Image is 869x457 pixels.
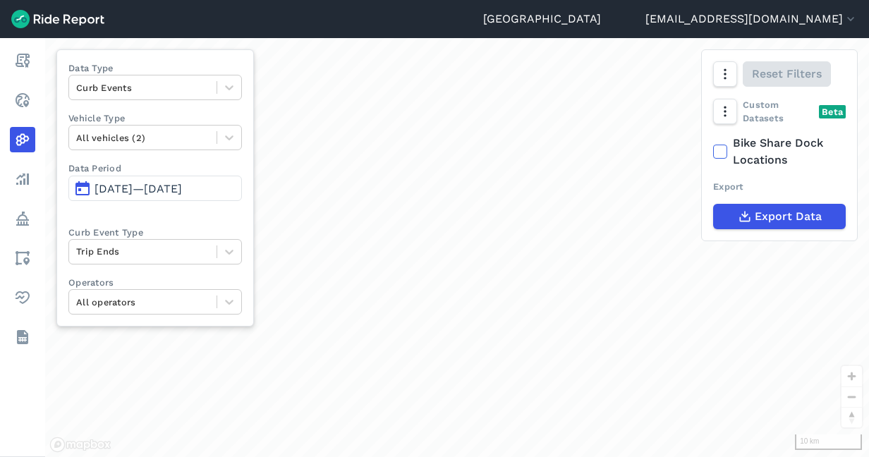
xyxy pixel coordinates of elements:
span: Reset Filters [752,66,822,83]
a: Realtime [10,87,35,113]
button: Export Data [713,204,846,229]
button: [EMAIL_ADDRESS][DOMAIN_NAME] [645,11,858,28]
img: Ride Report [11,10,104,28]
label: Bike Share Dock Locations [713,135,846,169]
div: Custom Datasets [713,98,846,125]
div: Export [713,180,846,193]
label: Vehicle Type [68,111,242,125]
label: Data Type [68,61,242,75]
a: Health [10,285,35,310]
a: Heatmaps [10,127,35,152]
label: Curb Event Type [68,226,242,239]
button: [DATE]—[DATE] [68,176,242,201]
div: loading [45,38,869,457]
a: [GEOGRAPHIC_DATA] [483,11,601,28]
a: Policy [10,206,35,231]
label: Data Period [68,162,242,175]
a: Areas [10,245,35,271]
div: Beta [819,105,846,118]
a: Analyze [10,166,35,192]
a: Datasets [10,324,35,350]
span: Export Data [755,208,822,225]
a: Report [10,48,35,73]
button: Reset Filters [743,61,831,87]
label: Operators [68,276,242,289]
span: [DATE]—[DATE] [95,182,182,195]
